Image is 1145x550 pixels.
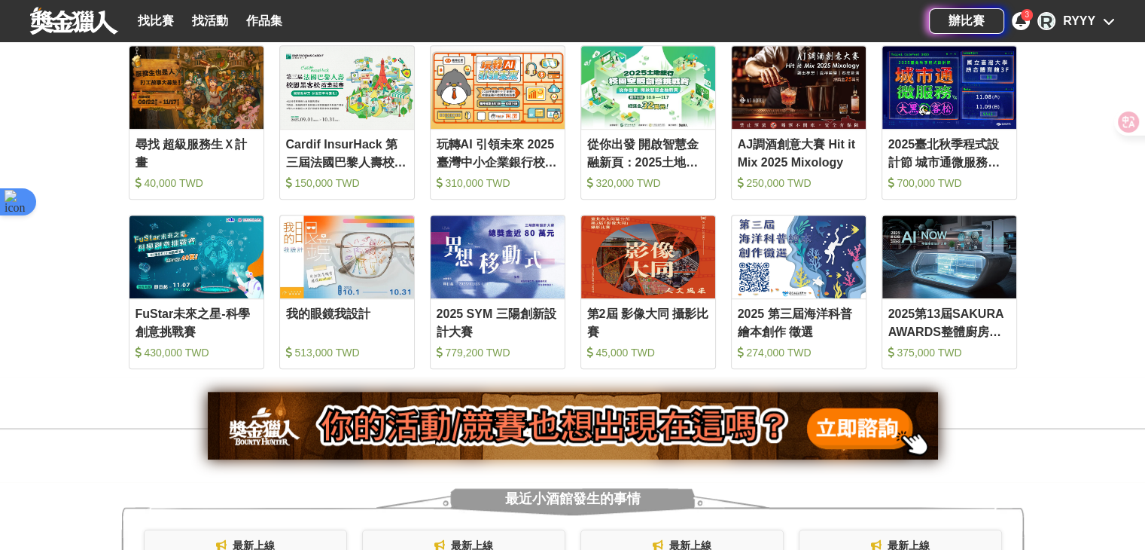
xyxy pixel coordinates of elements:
[186,11,234,32] a: 找活動
[136,136,257,170] div: 尋找 超級服務生Ｘ計畫
[437,345,559,360] div: 779,200 TWD
[882,215,1017,369] a: Cover Image2025第13屆SAKURA AWARDS整體廚房設計大賽 375,000 TWD
[929,8,1004,34] a: 辦比賽
[888,176,1010,191] div: 700,000 TWD
[738,345,860,360] div: 274,000 TWD
[431,46,565,129] img: Cover Image
[437,305,559,339] div: 2025 SYM 三陽創新設計大賽
[587,176,709,191] div: 320,000 TWD
[129,215,264,369] a: Cover ImageFuStar未來之星-科學創意挑戰賽 430,000 TWD
[738,176,860,191] div: 250,000 TWD
[1025,11,1029,19] span: 3
[437,176,559,191] div: 310,000 TWD
[587,305,709,339] div: 第2屆 影像大同 攝影比賽
[136,345,257,360] div: 430,000 TWD
[888,305,1010,339] div: 2025第13屆SAKURA AWARDS整體廚房設計大賽
[132,11,180,32] a: 找比賽
[731,215,866,369] a: Cover Image2025 第三屆海洋科普繪本創作 徵選 274,000 TWD
[882,45,1017,200] a: Cover Image2025臺北秋季程式設計節 城市通微服務大黑客松 700,000 TWD
[580,215,716,369] a: Cover Image第2屆 影像大同 攝影比賽 45,000 TWD
[430,45,565,200] a: Cover Image玩轉AI 引領未來 2025臺灣中小企業銀行校園金融科技創意挑戰賽 310,000 TWD
[882,215,1016,298] img: Cover Image
[286,345,408,360] div: 513,000 TWD
[431,215,565,298] img: Cover Image
[580,45,716,200] a: Cover Image從你出發 開啟智慧金融新頁：2025土地銀行校園金融創意挑戰賽 320,000 TWD
[505,482,641,515] span: 最近小酒館發生的事情
[587,345,709,360] div: 45,000 TWD
[882,46,1016,129] img: Cover Image
[732,46,866,129] img: Cover Image
[280,46,414,129] img: Cover Image
[286,176,408,191] div: 150,000 TWD
[581,46,715,129] img: Cover Image
[731,45,866,200] a: Cover ImageAJ調酒創意大賽 Hit it Mix 2025 Mixology 250,000 TWD
[732,215,866,298] img: Cover Image
[136,305,257,339] div: FuStar未來之星-科學創意挑戰賽
[129,45,264,200] a: Cover Image尋找 超級服務生Ｘ計畫 40,000 TWD
[888,136,1010,170] div: 2025臺北秋季程式設計節 城市通微服務大黑客松
[240,11,288,32] a: 作品集
[581,215,715,298] img: Cover Image
[888,345,1010,360] div: 375,000 TWD
[738,305,860,339] div: 2025 第三屆海洋科普繪本創作 徵選
[279,215,415,369] a: Cover Image我的眼鏡我設計 513,000 TWD
[437,136,559,170] div: 玩轉AI 引領未來 2025臺灣中小企業銀行校園金融科技創意挑戰賽
[280,215,414,298] img: Cover Image
[129,215,263,298] img: Cover Image
[1063,12,1095,30] div: RYYY
[1037,12,1055,30] div: R
[430,215,565,369] a: Cover Image2025 SYM 三陽創新設計大賽 779,200 TWD
[738,136,860,170] div: AJ調酒創意大賽 Hit it Mix 2025 Mixology
[286,136,408,170] div: Cardif InsurHack 第三屆法國巴黎人壽校園黑客松商業競賽
[286,305,408,339] div: 我的眼鏡我設計
[129,46,263,129] img: Cover Image
[208,392,938,460] img: 905fc34d-8193-4fb2-a793-270a69788fd0.png
[587,136,709,170] div: 從你出發 開啟智慧金融新頁：2025土地銀行校園金融創意挑戰賽
[136,176,257,191] div: 40,000 TWD
[279,45,415,200] a: Cover ImageCardif InsurHack 第三屆法國巴黎人壽校園黑客松商業競賽 150,000 TWD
